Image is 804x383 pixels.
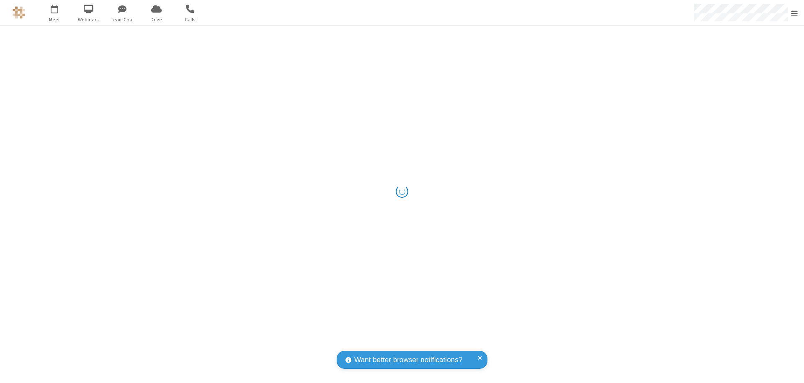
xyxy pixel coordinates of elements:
[141,16,172,23] span: Drive
[39,16,70,23] span: Meet
[175,16,206,23] span: Calls
[354,355,462,365] span: Want better browser notifications?
[73,16,104,23] span: Webinars
[107,16,138,23] span: Team Chat
[13,6,25,19] img: QA Selenium DO NOT DELETE OR CHANGE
